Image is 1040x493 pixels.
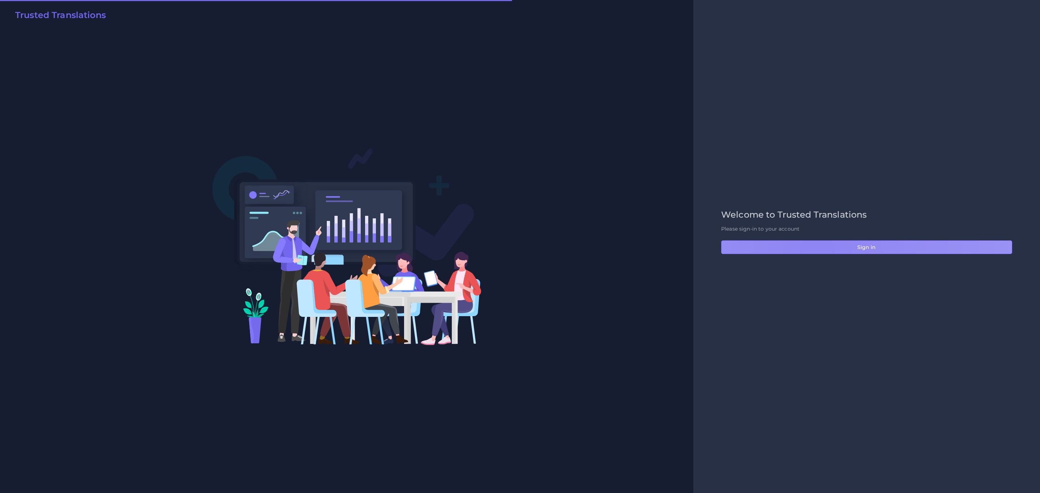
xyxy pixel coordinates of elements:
h2: Trusted Translations [15,10,106,21]
a: Trusted Translations [10,10,106,23]
h2: Welcome to Trusted Translations [721,210,1012,220]
p: Please sign-in to your account [721,225,1012,233]
img: Login V2 [212,148,482,345]
button: Sign in [721,240,1012,254]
